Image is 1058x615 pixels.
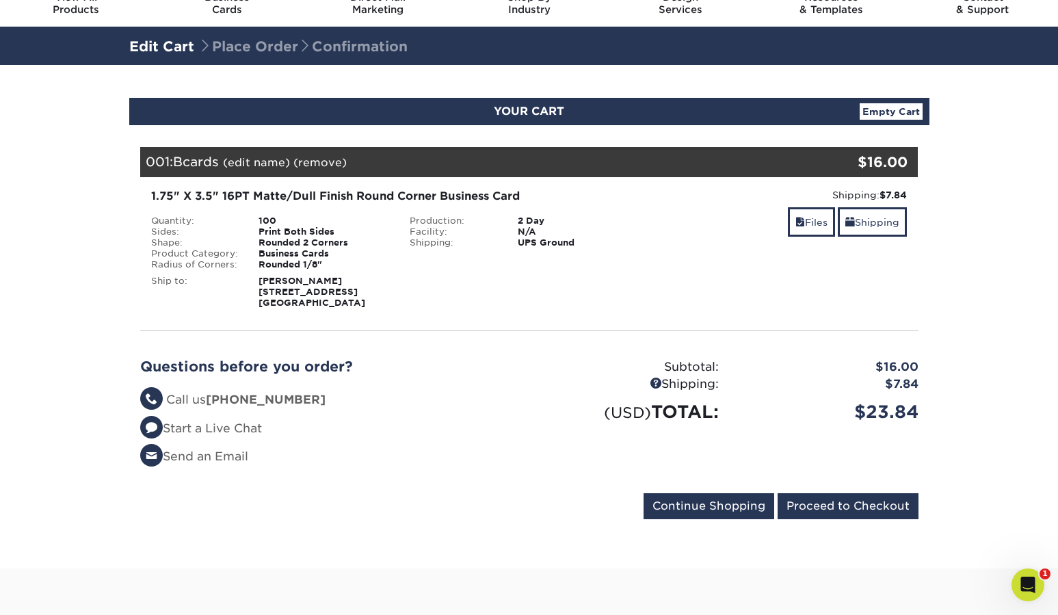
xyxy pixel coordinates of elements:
[140,358,519,375] h2: Questions before you order?
[140,449,248,463] a: Send an Email
[838,207,907,237] a: Shipping
[669,188,908,202] div: Shipping:
[604,404,651,421] small: (USD)
[141,259,249,270] div: Radius of Corners:
[507,215,659,226] div: 2 Day
[789,152,908,172] div: $16.00
[399,237,507,248] div: Shipping:
[259,276,365,308] strong: [PERSON_NAME] [STREET_ADDRESS] [GEOGRAPHIC_DATA]
[399,215,507,226] div: Production:
[1040,568,1050,579] span: 1
[248,259,399,270] div: Rounded 1/8"
[129,38,194,55] a: Edit Cart
[880,189,907,200] strong: $7.84
[141,276,249,309] div: Ship to:
[729,358,929,376] div: $16.00
[248,237,399,248] div: Rounded 2 Corners
[529,358,729,376] div: Subtotal:
[644,493,774,519] input: Continue Shopping
[198,38,408,55] span: Place Order Confirmation
[248,248,399,259] div: Business Cards
[778,493,918,519] input: Proceed to Checkout
[788,207,835,237] a: Files
[140,147,789,177] div: 001:
[399,226,507,237] div: Facility:
[140,391,519,409] li: Call us
[248,226,399,237] div: Print Both Sides
[141,215,249,226] div: Quantity:
[729,399,929,425] div: $23.84
[529,376,729,393] div: Shipping:
[529,399,729,425] div: TOTAL:
[141,248,249,259] div: Product Category:
[173,154,219,169] span: Bcards
[140,421,262,435] a: Start a Live Chat
[248,215,399,226] div: 100
[494,105,564,118] span: YOUR CART
[507,226,659,237] div: N/A
[151,188,648,205] div: 1.75" X 3.5" 16PT Matte/Dull Finish Round Corner Business Card
[860,103,923,120] a: Empty Cart
[206,393,326,406] strong: [PHONE_NUMBER]
[141,237,249,248] div: Shape:
[507,237,659,248] div: UPS Ground
[223,156,290,169] a: (edit name)
[845,217,855,228] span: shipping
[293,156,347,169] a: (remove)
[729,376,929,393] div: $7.84
[795,217,805,228] span: files
[141,226,249,237] div: Sides:
[1011,568,1044,601] iframe: Intercom live chat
